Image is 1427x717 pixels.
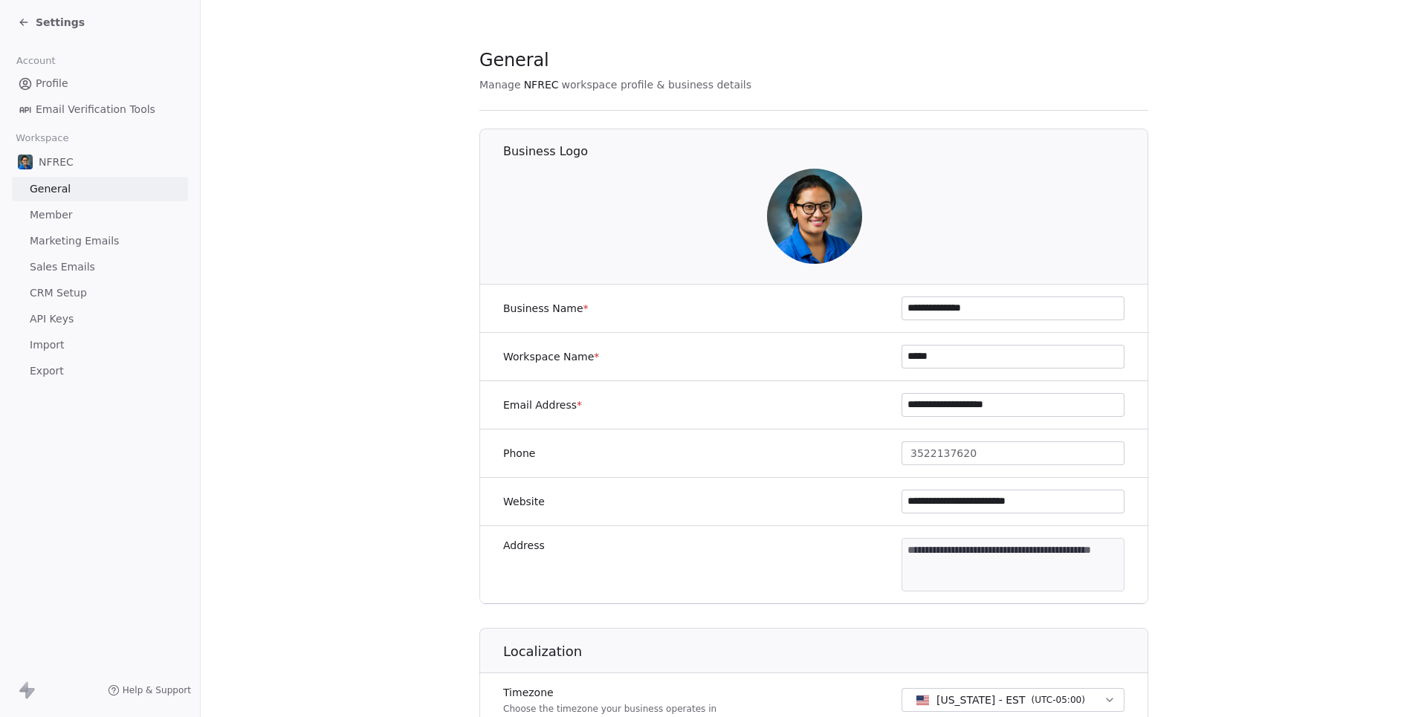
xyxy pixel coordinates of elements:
label: Address [503,538,545,553]
span: General [479,49,549,71]
a: Settings [18,15,85,30]
label: Timezone [503,685,716,700]
label: Email Address [503,398,582,412]
h1: Localization [503,643,1149,661]
span: Workspace [10,127,75,149]
a: Profile [12,71,188,96]
img: SK%20Logo%204k.jpg [767,169,862,264]
a: Export [12,359,188,383]
p: Choose the timezone your business operates in [503,703,716,715]
span: Email Verification Tools [36,102,155,117]
span: Sales Emails [30,259,95,275]
span: Marketing Emails [30,233,119,249]
a: Import [12,333,188,357]
span: Import [30,337,64,353]
label: Workspace Name [503,349,599,364]
a: Member [12,203,188,227]
span: API Keys [30,311,74,327]
a: Email Verification Tools [12,97,188,122]
a: CRM Setup [12,281,188,305]
span: CRM Setup [30,285,87,301]
label: Website [503,494,545,509]
a: Sales Emails [12,255,188,279]
span: Help & Support [123,684,191,696]
label: Business Name [503,301,589,316]
a: Marketing Emails [12,229,188,253]
span: NFREC [524,77,559,92]
span: [US_STATE] - EST [936,692,1026,707]
span: ( UTC-05:00 ) [1032,693,1085,707]
span: Profile [36,76,68,91]
span: Settings [36,15,85,30]
button: 3522137620 [902,441,1125,465]
span: General [30,181,71,197]
span: Member [30,207,73,223]
a: General [12,177,188,201]
span: workspace profile & business details [562,77,752,92]
img: SK%20Logo%204k.jpg [18,155,33,169]
h1: Business Logo [503,143,1149,160]
button: [US_STATE] - EST(UTC-05:00) [902,688,1125,712]
a: API Keys [12,307,188,331]
span: Export [30,363,64,379]
label: Phone [503,446,535,461]
span: Account [10,50,62,72]
span: 3522137620 [910,446,977,461]
a: Help & Support [108,684,191,696]
span: NFREC [39,155,74,169]
span: Manage [479,77,521,92]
